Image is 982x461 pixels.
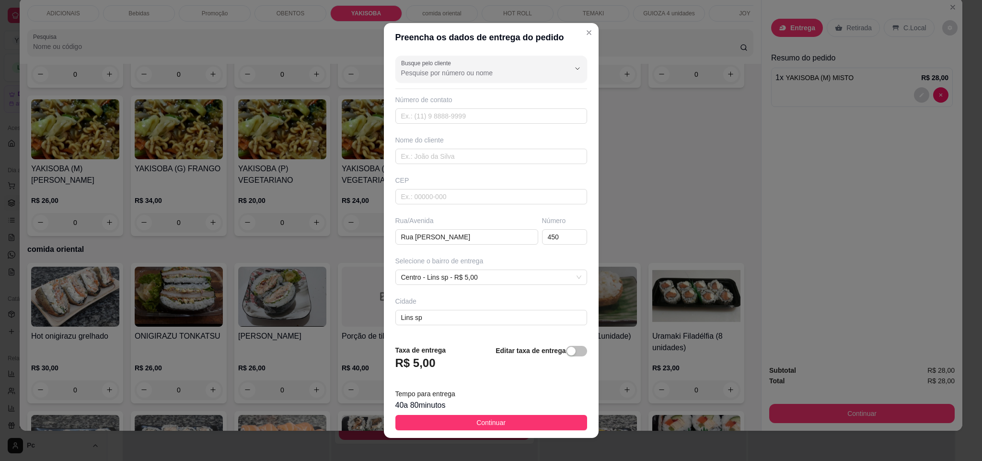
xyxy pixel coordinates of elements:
[542,216,587,225] div: Número
[542,229,587,245] input: Ex.: 44
[395,176,587,185] div: CEP
[401,59,454,67] label: Busque pelo cliente
[395,310,587,325] input: Ex.: Santo André
[570,61,585,76] button: Show suggestions
[395,189,587,204] input: Ex.: 00000-000
[395,256,587,266] div: Selecione o bairro de entrega
[395,135,587,145] div: Nome do cliente
[395,149,587,164] input: Ex.: João da Silva
[496,347,566,355] strong: Editar taxa de entrega
[395,296,587,306] div: Cidade
[401,270,581,284] span: Centro - Lins sp - R$ 5,00
[395,400,587,411] div: 40 a 80 minutos
[395,355,436,371] h3: R$ 5,00
[384,23,599,52] header: Preencha os dados de entrega do pedido
[395,346,446,354] strong: Taxa de entrega
[581,25,597,40] button: Close
[395,216,538,225] div: Rua/Avenida
[395,229,538,245] input: Ex.: Rua Oscar Freire
[401,68,555,78] input: Busque pelo cliente
[395,415,587,430] button: Continuar
[395,337,587,346] div: Complemento
[395,95,587,105] div: Número de contato
[395,108,587,124] input: Ex.: (11) 9 8888-9999
[476,417,506,428] span: Continuar
[395,390,455,398] span: Tempo para entrega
